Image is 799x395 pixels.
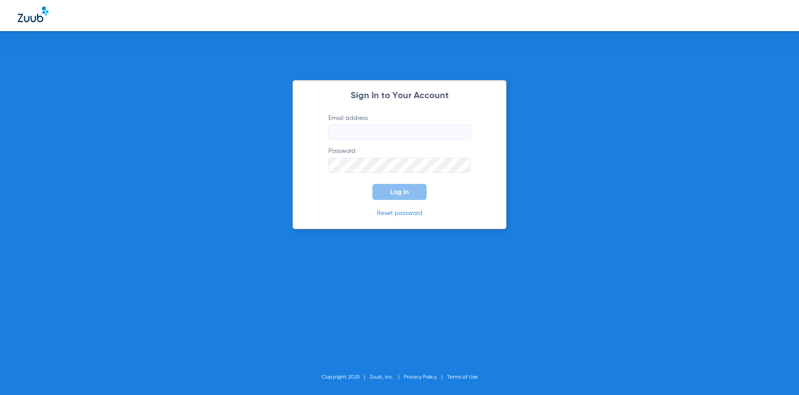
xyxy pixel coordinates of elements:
[404,375,437,380] a: Privacy Policy
[390,188,409,196] span: Log In
[315,92,484,100] h2: Sign In to Your Account
[322,373,370,382] li: Copyright 2025
[377,210,422,216] a: Reset password
[328,114,471,140] label: Email address
[328,158,471,173] input: Password
[447,375,478,380] a: Terms of Use
[755,352,799,395] iframe: Chat Widget
[370,373,404,382] li: Zuub, Inc.
[372,184,427,200] button: Log In
[18,7,48,22] img: Zuub Logo
[328,125,471,140] input: Email address
[328,147,471,173] label: Password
